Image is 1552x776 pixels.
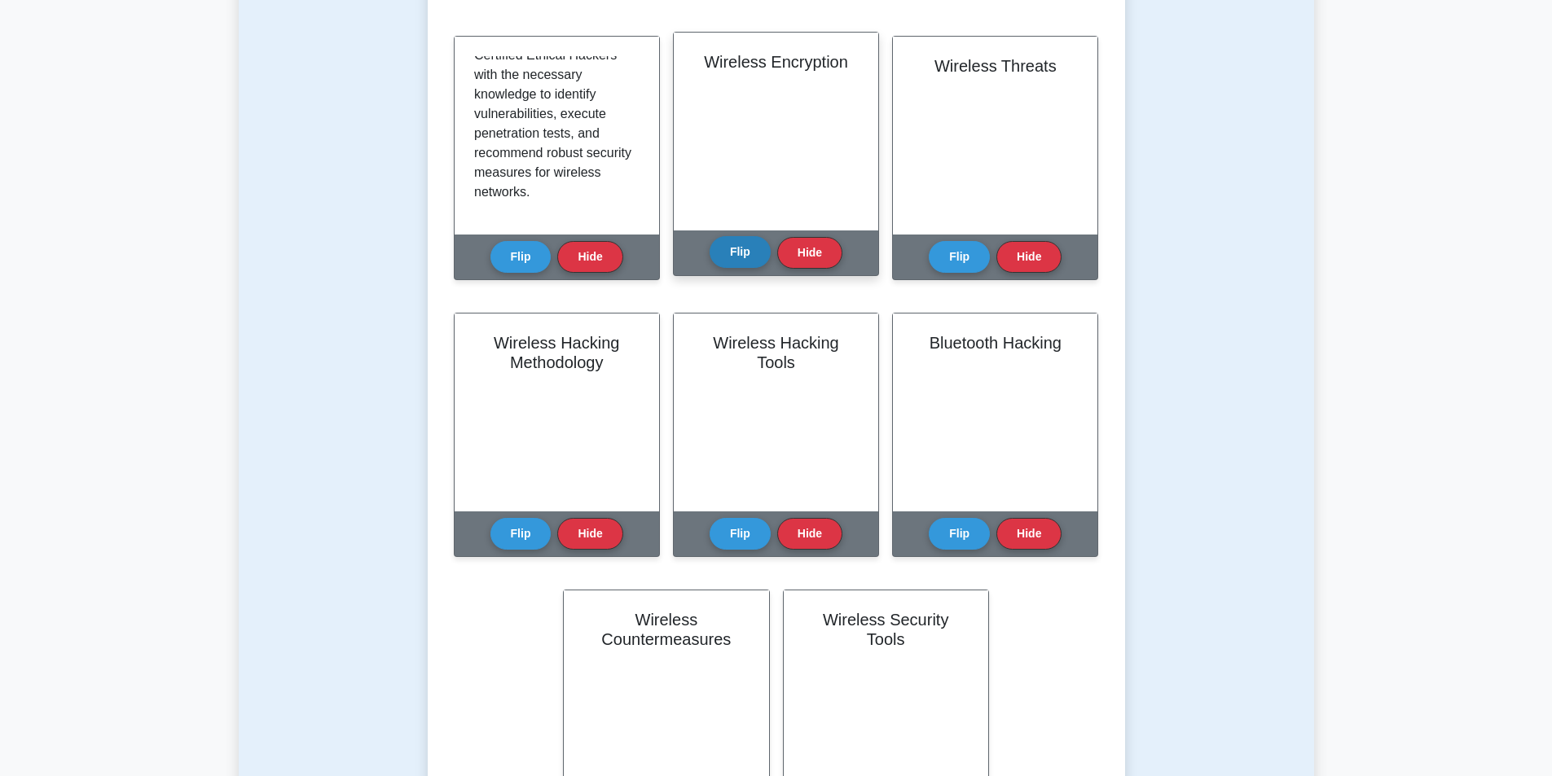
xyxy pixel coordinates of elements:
[996,518,1062,550] button: Hide
[710,518,771,550] button: Flip
[996,241,1062,273] button: Hide
[929,518,990,550] button: Flip
[490,241,552,273] button: Flip
[693,52,859,72] h2: Wireless Encryption
[777,237,842,269] button: Hide
[929,241,990,273] button: Flip
[803,610,969,649] h2: Wireless Security Tools
[474,7,633,202] p: In summary, mastering wireless concepts equips Certified Ethical Hackers with the necessary knowl...
[557,518,622,550] button: Hide
[912,56,1078,76] h2: Wireless Threats
[912,333,1078,353] h2: Bluetooth Hacking
[710,236,771,268] button: Flip
[583,610,749,649] h2: Wireless Countermeasures
[693,333,859,372] h2: Wireless Hacking Tools
[557,241,622,273] button: Hide
[490,518,552,550] button: Flip
[474,333,640,372] h2: Wireless Hacking Methodology
[777,518,842,550] button: Hide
